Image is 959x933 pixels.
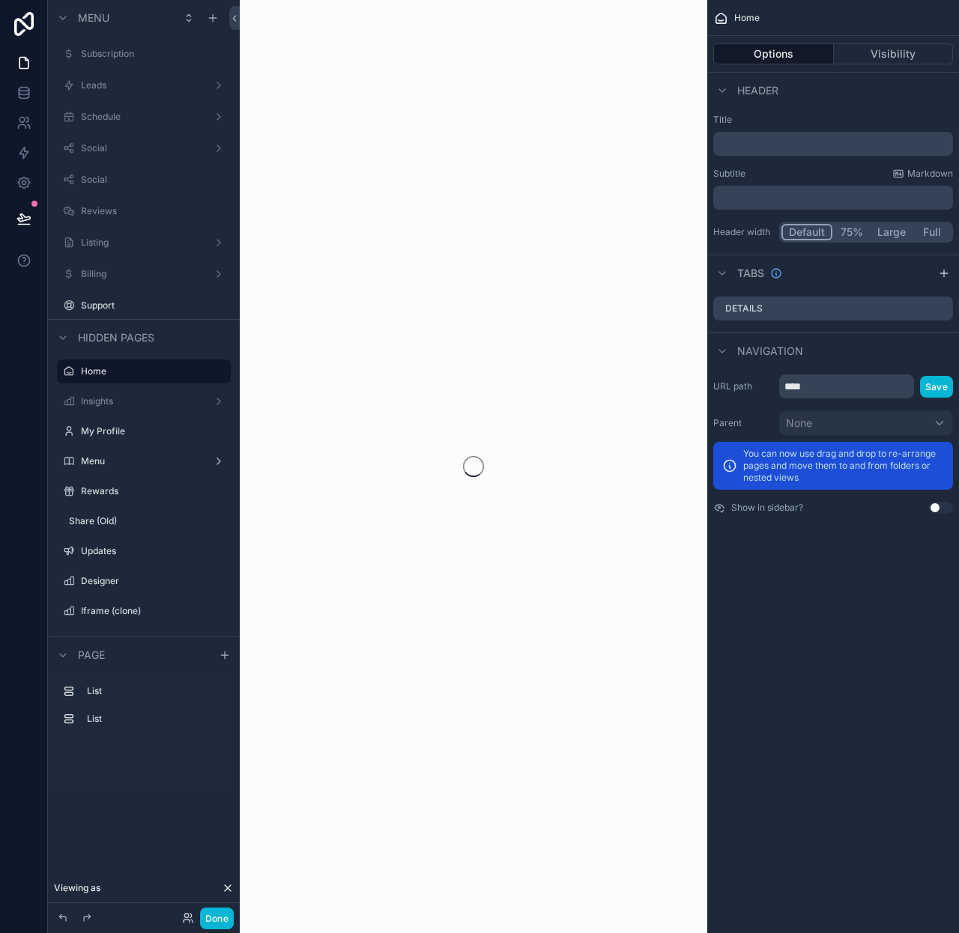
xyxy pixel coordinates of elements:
[920,376,953,398] button: Save
[78,10,109,25] span: Menu
[737,344,803,359] span: Navigation
[737,83,778,98] span: Header
[200,908,234,929] button: Done
[81,575,228,587] label: Designer
[81,205,228,217] label: Reviews
[713,380,773,392] label: URL path
[871,224,913,240] button: Large
[81,268,207,280] label: Billing
[743,448,944,484] p: You can now use drag and drop to re-arrange pages and move them to and from folders or nested views
[81,174,228,186] label: Social
[87,685,225,697] label: List
[54,882,100,894] span: Viewing as
[81,395,207,407] label: Insights
[731,502,803,514] label: Show in sidebar?
[81,142,207,154] label: Social
[81,605,228,617] label: Iframe (clone)
[87,713,225,725] label: List
[713,43,834,64] button: Options
[81,425,228,437] label: My Profile
[81,455,207,467] label: Menu
[81,79,207,91] label: Leads
[786,416,812,431] span: None
[834,43,954,64] button: Visibility
[713,132,953,156] div: scrollable content
[81,111,207,123] label: Schedule
[907,168,953,180] span: Markdown
[713,186,953,210] div: scrollable content
[48,672,240,746] div: scrollable content
[81,485,228,497] label: Rewards
[81,237,207,249] label: Listing
[81,48,228,60] label: Subscription
[81,545,228,557] label: Updates
[713,417,773,429] label: Parent
[78,648,105,663] span: Page
[713,226,773,238] label: Header width
[713,114,953,126] label: Title
[779,410,953,436] button: None
[737,266,764,281] span: Tabs
[734,12,760,24] span: Home
[832,224,871,240] button: 75%
[713,168,745,180] label: Subtitle
[913,224,951,240] button: Full
[78,330,154,345] span: Hidden pages
[781,224,832,240] button: Default
[81,300,228,311] label: Support
[69,515,228,527] label: Share (Old)
[725,303,763,314] label: Details
[81,365,222,377] label: Home
[892,168,953,180] a: Markdown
